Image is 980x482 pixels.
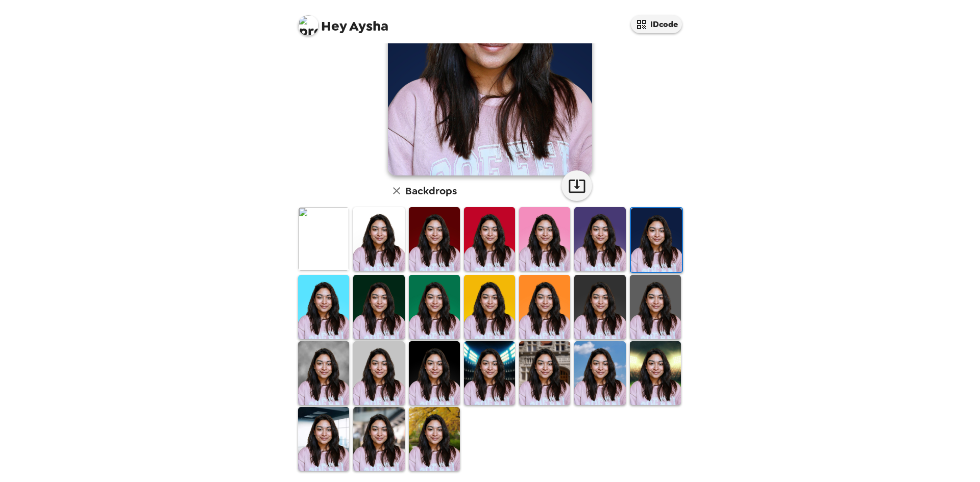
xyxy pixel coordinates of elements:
span: Aysha [298,10,388,33]
img: Original [298,207,349,271]
img: profile pic [298,15,318,36]
h6: Backdrops [405,183,457,199]
span: Hey [321,17,347,35]
button: IDcode [631,15,682,33]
